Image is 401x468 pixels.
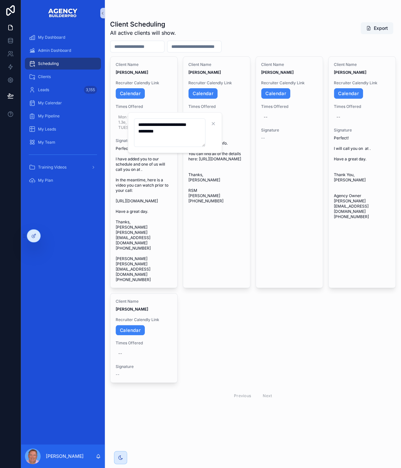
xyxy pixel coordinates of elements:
[116,70,148,75] strong: [PERSON_NAME]
[25,58,101,70] a: Scheduling
[334,62,390,67] span: Client Name
[261,70,294,75] strong: [PERSON_NAME]
[361,22,393,34] button: Export
[38,100,62,106] span: My Calendar
[25,136,101,148] a: My Team
[116,88,145,99] a: Calendar
[38,87,49,92] span: Leads
[116,138,172,143] span: Signature
[25,161,101,173] a: Training Videos
[25,71,101,83] a: Clients
[84,86,97,94] div: 3,155
[38,165,67,170] span: Training Videos
[261,80,317,86] span: Recruiter Calendly Link
[116,104,172,109] span: Times Offered
[328,56,396,288] a: Client Name[PERSON_NAME]Recruiter Calendly LinkCalendarTimes Offered--SignaturePerfect! I will ca...
[25,97,101,109] a: My Calendar
[116,62,172,67] span: Client Name
[334,88,363,99] a: Calendar
[118,114,169,130] span: Mon 9p, 10.3e, 1.3e, 2.3p, 4e TUES 1.3e
[188,135,245,204] span: Thank you for requesting more info. You can find all of the details here: [URL][DOMAIN_NAME] Than...
[188,88,218,99] a: Calendar
[38,61,59,66] span: Scheduling
[110,56,178,288] a: Client Name[PERSON_NAME]Recruiter Calendly LinkCalendarTimes OfferedMon 9p, 10.3e, 1.3e, 2.3p, 4e...
[25,110,101,122] a: My Pipeline
[334,104,390,109] span: Times Offered
[38,127,56,132] span: My Leads
[25,45,101,56] a: Admin Dashboard
[116,317,172,322] span: Recruiter Calendly Link
[261,88,290,99] a: Calendar
[116,307,148,312] strong: [PERSON_NAME]
[38,113,60,119] span: My Pipeline
[334,128,390,133] span: Signature
[334,135,390,219] span: Perfect! I will call you on at . Have a great day. Thank You, [PERSON_NAME] Agency Owner [PERSON_...
[116,364,172,369] span: Signature
[264,114,268,120] div: --
[25,174,101,186] a: My Plan
[110,29,176,37] span: All active clients will show.
[188,70,221,75] strong: [PERSON_NAME]
[38,35,65,40] span: My Dashboard
[183,56,250,288] a: Client Name[PERSON_NAME]Recruiter Calendly LinkCalendarTimes OfferedSignatureThank you for reques...
[110,20,176,29] h1: Client Scheduling
[334,80,390,86] span: Recruiter Calendly Link
[48,8,78,18] img: App logo
[118,351,122,356] div: --
[188,104,245,109] span: Times Offered
[256,56,323,288] a: Client Name[PERSON_NAME]Recruiter Calendly LinkCalendarTimes Offered--Signature--
[261,104,317,109] span: Times Offered
[21,26,105,196] div: scrollable content
[261,128,317,133] span: Signature
[25,123,101,135] a: My Leads
[261,62,317,67] span: Client Name
[116,146,172,282] span: Perfect! I have added you to our schedule and one of us will call you on at . In the meantime, he...
[38,178,53,183] span: My Plan
[116,325,145,336] a: Calendar
[336,114,340,120] div: --
[261,135,265,141] span: --
[25,84,101,96] a: Leads3,155
[116,372,120,377] span: --
[46,453,84,459] p: [PERSON_NAME]
[116,299,172,304] span: Client Name
[188,62,245,67] span: Client Name
[38,74,51,79] span: Clients
[188,80,245,86] span: Recruiter Calendly Link
[110,293,178,383] a: Client Name[PERSON_NAME]Recruiter Calendly LinkCalendarTimes Offered--Signature--
[334,70,366,75] strong: [PERSON_NAME]
[116,80,172,86] span: Recruiter Calendly Link
[25,31,101,43] a: My Dashboard
[38,140,55,145] span: My Team
[38,48,71,53] span: Admin Dashboard
[116,340,172,346] span: Times Offered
